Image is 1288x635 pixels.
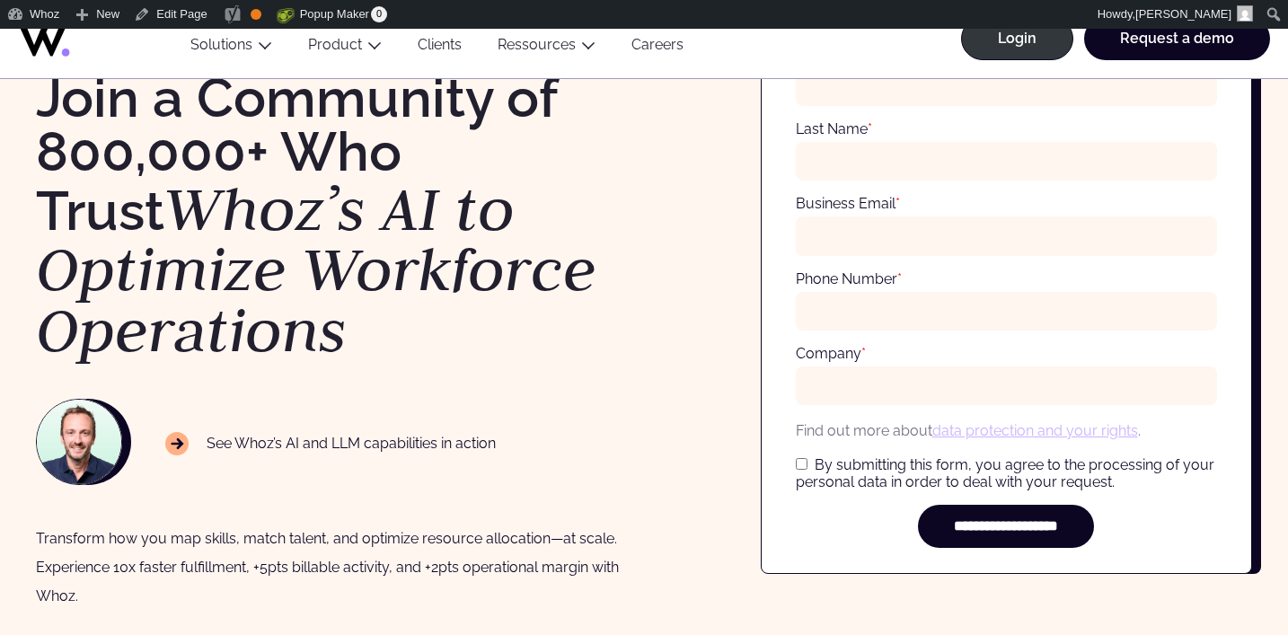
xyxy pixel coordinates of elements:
label: Company [796,345,866,362]
div: OK [251,9,261,20]
iframe: Chatbot [1169,516,1263,610]
label: Phone Number [796,270,902,287]
img: NAWROCKI-Thomas.jpg [37,400,121,484]
button: Solutions [172,36,290,60]
span: [PERSON_NAME] [1135,7,1231,21]
a: Clients [400,36,480,60]
a: Ressources [498,36,576,53]
a: data protection and your rights [932,422,1138,439]
label: Last Name [796,120,872,137]
input: By submitting this form, you agree to the processing of your personal data in order to deal with ... [796,458,807,470]
button: Ressources [480,36,613,60]
p: See Whoz’s AI and LLM capabilities in action [165,432,496,455]
span: By submitting this form, you agree to the processing of your personal data in order to deal with ... [796,456,1214,490]
p: Find out more about . [796,419,1218,442]
h1: Join a Community of 800,000+ Who Trust [36,71,626,361]
a: Product [308,36,362,53]
a: Careers [613,36,701,60]
a: Request a demo [1084,17,1270,60]
button: Product [290,36,400,60]
span: 0 [371,6,387,22]
em: Whoz’s AI to Optimize Workforce Operations [36,169,596,369]
div: Transform how you map skills, match talent, and optimize resource allocation—at scale. Experience... [36,525,626,611]
a: Login [961,17,1073,60]
label: Business Email [796,195,900,212]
